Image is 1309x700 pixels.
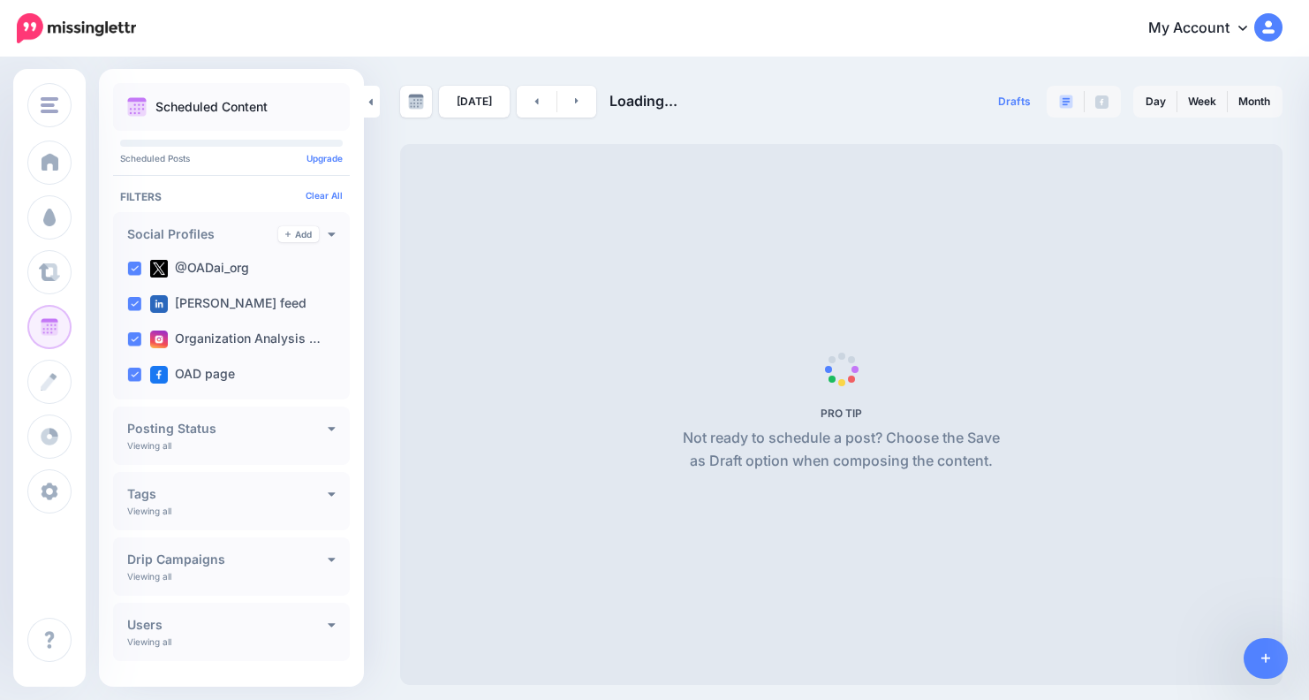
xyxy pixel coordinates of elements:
p: Viewing all [127,636,171,647]
span: Loading... [609,92,677,110]
a: My Account [1131,7,1283,50]
label: [PERSON_NAME] feed [150,295,306,313]
a: Clear All [306,190,343,201]
p: Scheduled Content [155,101,268,113]
img: instagram-square.png [150,331,168,348]
img: facebook-square.png [150,366,168,384]
label: OAD page [150,366,235,384]
span: Drafts [998,96,1031,107]
img: twitter-square.png [150,260,168,278]
a: Week [1177,87,1227,116]
img: facebook-grey-square.png [1095,95,1108,109]
label: Organization Analysis … [150,331,321,348]
h4: Drip Campaigns [127,553,328,566]
h4: Filters [120,190,343,203]
a: [DATE] [439,86,510,118]
a: Upgrade [306,153,343,164]
h4: Social Profiles [127,228,278,240]
a: Drafts [987,86,1041,118]
p: Not ready to schedule a post? Choose the Save as Draft option when composing the content. [676,427,1007,473]
p: Scheduled Posts [120,154,343,163]
h4: Tags [127,488,328,500]
img: calendar.png [127,97,147,117]
img: paragraph-boxed.png [1059,95,1073,109]
label: @OADai_org [150,260,249,278]
h4: Users [127,619,328,631]
p: Viewing all [127,440,171,451]
img: Missinglettr [17,13,136,43]
a: Month [1228,87,1281,116]
a: Day [1135,87,1177,116]
img: linkedin-square.png [150,295,168,313]
p: Viewing all [127,506,171,516]
h5: PRO TIP [676,407,1007,420]
p: Viewing all [127,571,171,582]
h4: Posting Status [127,422,328,435]
img: calendar-grey-darker.png [408,94,424,110]
img: menu.png [41,97,58,113]
a: Add [278,226,319,242]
